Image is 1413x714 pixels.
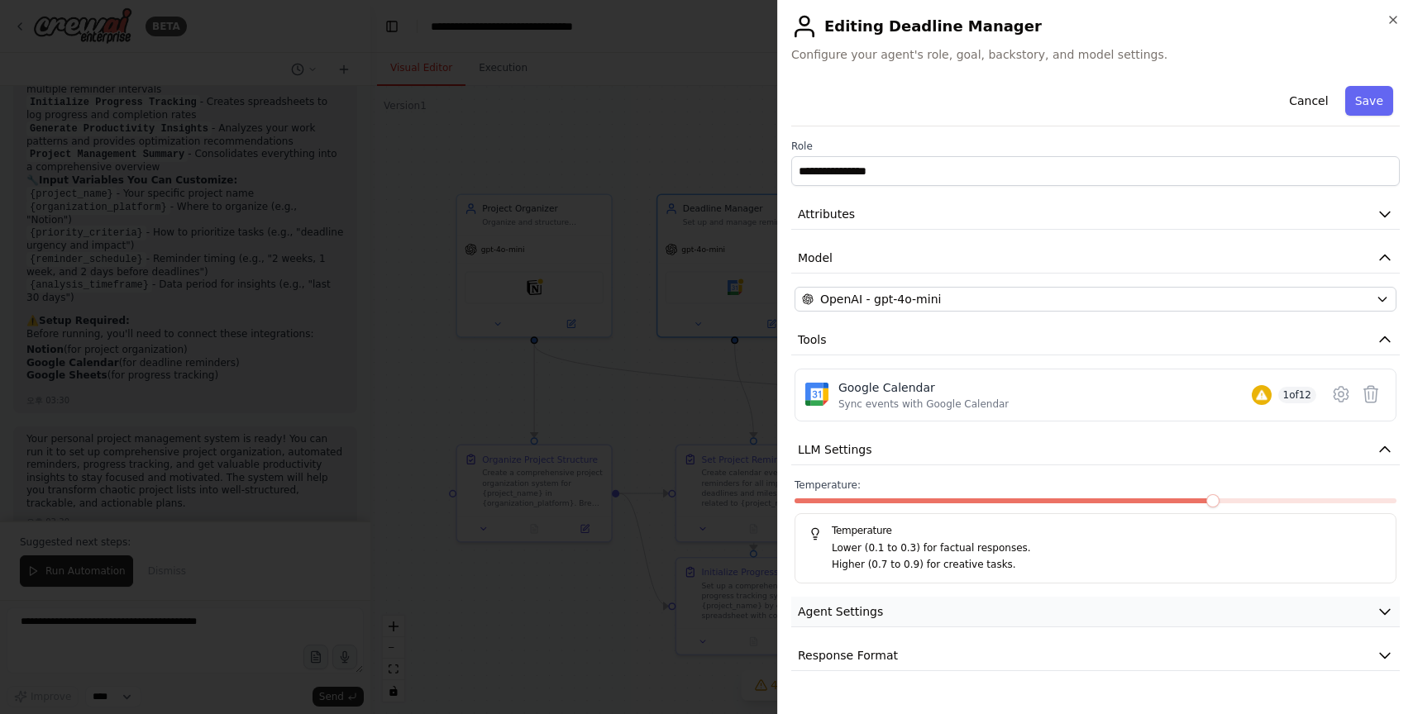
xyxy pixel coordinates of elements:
button: LLM Settings [791,435,1400,465]
button: Save [1345,86,1393,116]
p: Lower (0.1 to 0.3) for factual responses. [832,540,1382,557]
span: Configure your agent's role, goal, backstory, and model settings. [791,46,1400,63]
h5: Temperature [809,524,1382,537]
div: Sync events with Google Calendar [838,397,1009,411]
button: Tools [791,325,1400,355]
button: Response Format [791,640,1400,671]
span: Temperature: [795,478,861,492]
label: Role [791,140,1400,153]
h2: Editing Deadline Manager [791,13,1400,40]
span: 1 of 12 [1278,387,1317,403]
p: Higher (0.7 to 0.9) for creative tasks. [832,557,1382,574]
span: Response Format [798,647,898,664]
button: Configure tool [1326,379,1356,409]
button: Model [791,243,1400,274]
div: Google Calendar [838,379,1009,396]
span: OpenAI - gpt-4o-mini [820,291,941,307]
span: Agent Settings [798,603,883,620]
button: Agent Settings [791,597,1400,627]
span: Attributes [798,206,855,222]
img: Google Calendar [805,383,828,406]
span: Model [798,250,833,266]
span: Tools [798,331,827,348]
button: Delete tool [1356,379,1386,409]
span: LLM Settings [798,441,872,458]
button: OpenAI - gpt-4o-mini [795,287,1396,312]
button: Cancel [1279,86,1338,116]
button: Attributes [791,199,1400,230]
